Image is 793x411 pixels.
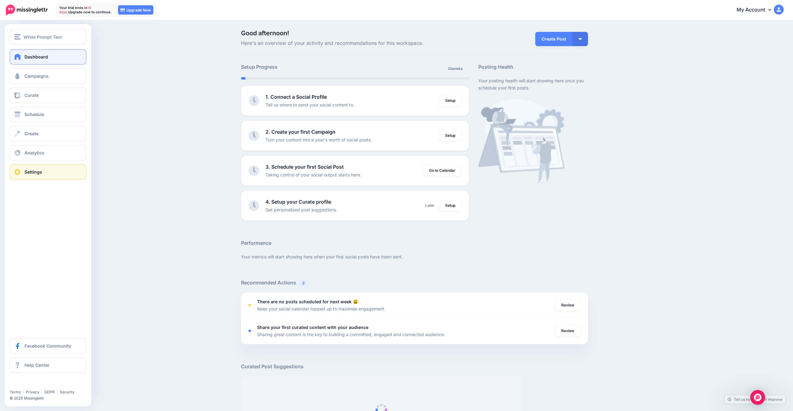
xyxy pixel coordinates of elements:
button: White Prompt Test [10,29,86,45]
span: Schedule [24,112,44,117]
span: Curate [24,93,39,98]
span: Settings [24,169,42,175]
h5: Curated Post Suggestions [241,363,588,370]
img: Missinglettr [6,5,48,15]
a: GDPR [44,390,55,394]
p: Taking control of your social output starts here. [265,171,361,178]
span: | [23,390,24,394]
a: Review [555,300,581,311]
h5: Performance [241,239,588,247]
span: Dashboard [24,54,48,59]
a: Review [555,325,581,336]
a: Later [422,200,438,211]
b: 1. Connect a Social Profile [265,94,327,100]
p: Your posting health will start showing here once you schedule your first posts. [478,77,588,91]
span: 10 days. [59,6,91,14]
a: My Account [730,2,784,18]
a: Analytics [10,145,86,161]
a: Settings [10,164,86,180]
a: Create Post [535,32,572,46]
a: Create [10,126,86,141]
span: White Prompt Test [24,33,62,41]
p: Your trial ends in Upgrade now to continue. [59,6,112,14]
li: © 2025 Missinglettr [10,395,91,401]
span: Help Center [24,362,50,368]
p: Turn your content into a year's worth of social posts. [265,136,372,143]
span: Create [24,131,38,136]
div: <div class='status-dot small red margin-right'></div>Error [248,304,251,306]
img: calendar-waiting.png [478,99,565,183]
div: <div class='status-dot small red margin-right'></div>Error [248,330,251,332]
img: arrow-down-white.png [579,38,582,40]
h5: Setup Progress [241,63,355,71]
a: Campaigns [10,68,86,84]
b: Share your first curated content with your audience [257,325,368,330]
a: Setup [439,200,462,211]
span: Facebook Community [24,343,71,348]
span: 2 [299,280,308,286]
p: Keep your social calendar topped up to maximise engagement. [257,305,385,312]
h5: Posting Health [478,63,588,71]
p: Sharing great content is the key to building a committed, engaged and connected audience. [257,331,445,338]
b: 4. Setup your Curate profile [265,199,331,205]
a: Terms [10,390,21,394]
a: Dashboard [10,49,86,65]
a: Dismiss [445,63,467,74]
a: Tell us how we can improve [725,395,786,404]
h5: Recommended Actions [241,279,588,287]
a: Curate [10,88,86,103]
a: Security [60,390,75,394]
img: clock-grey.png [248,95,259,106]
span: Analytics [24,150,44,155]
a: Facebook Community [10,338,86,354]
span: Here's an overview of your activity and recommendations for this workspace. [241,39,469,47]
div: Open Intercom Messenger [750,390,765,405]
img: menu.png [14,34,20,40]
a: Schedule [10,107,86,122]
span: | [57,390,58,394]
a: Setup [439,95,462,106]
img: clock-grey.png [248,200,259,211]
a: Privacy [26,390,39,394]
a: Upgrade Now [118,5,153,15]
b: 2. Create your first Campaign [265,129,335,135]
a: Help Center [10,357,86,373]
p: Tell us where to send your social content to. [265,101,354,108]
p: Get personalized post suggestions. [265,206,337,213]
span: | [41,390,42,394]
a: Setup [439,130,462,141]
img: clock-grey.png [248,130,259,141]
iframe: Twitter Follow Button [10,381,58,387]
b: There are no posts scheduled for next week 😩 [257,299,358,304]
b: 3. Schedule your first Social Post [265,164,344,170]
span: Campaigns [24,73,49,79]
span: Good afternoon! [241,29,289,37]
img: clock-grey.png [248,165,259,176]
a: Go to Calendar [423,165,462,176]
p: Your metrics will start showing here when your first social posts have been sent. [241,253,588,260]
